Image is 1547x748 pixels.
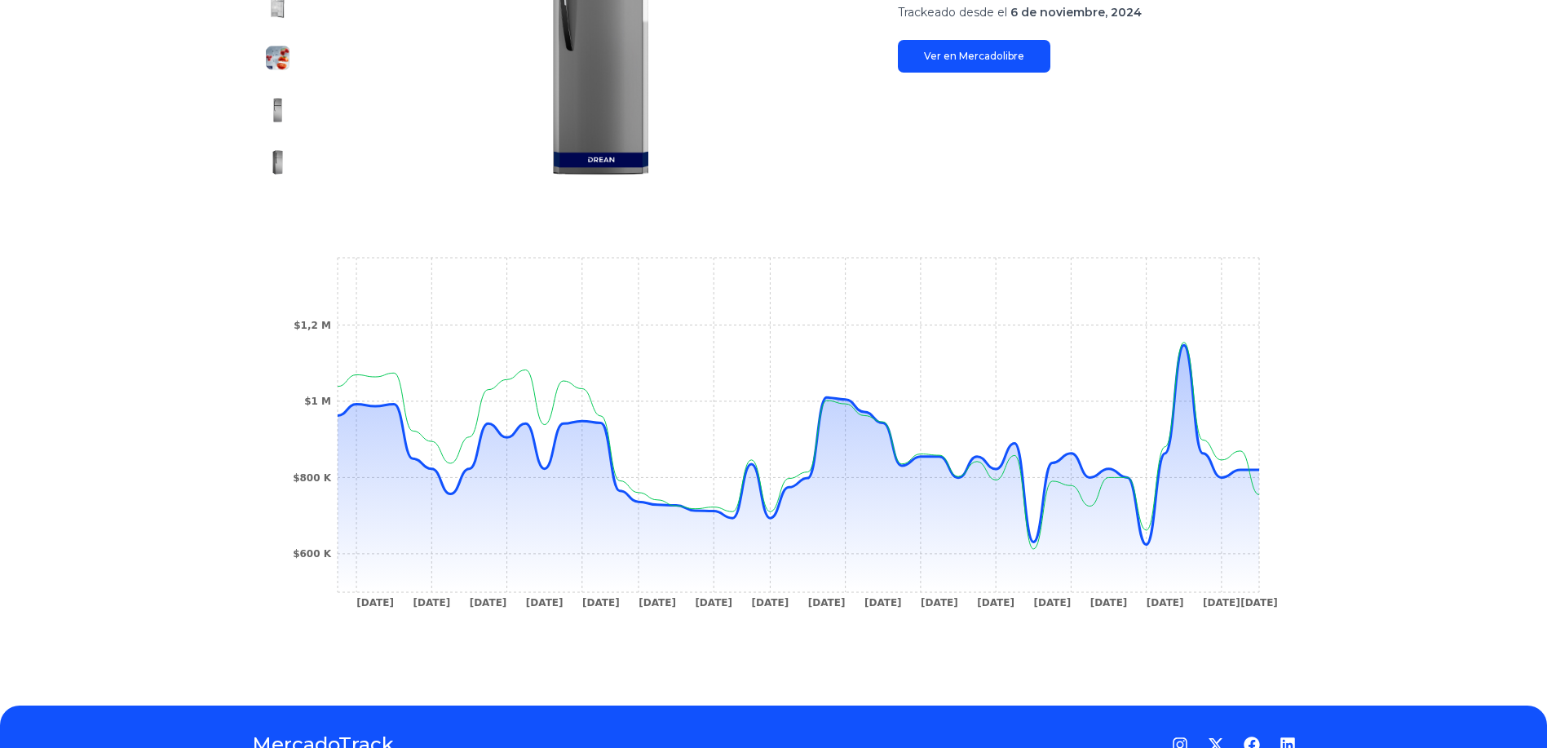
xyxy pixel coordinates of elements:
tspan: [DATE] [807,597,845,609]
tspan: [DATE] [356,597,394,609]
tspan: $800 K [293,472,332,484]
tspan: [DATE] [525,597,563,609]
img: Heladera Con Freezer No Frost 250 L Steel Drean Rda250fvrt Color Gris [265,97,291,123]
tspan: [DATE] [582,597,620,609]
img: Heladera Con Freezer No Frost 250 L Steel Drean Rda250fvrt Color Gris [265,45,291,71]
span: 6 de noviembre, 2024 [1010,5,1142,20]
tspan: $1,2 M [294,320,331,331]
tspan: [DATE] [921,597,958,609]
tspan: [DATE] [639,597,676,609]
tspan: [DATE] [1203,597,1240,609]
span: Trackeado desde el [898,5,1007,20]
tspan: [DATE] [1240,597,1278,609]
a: Ver en Mercadolibre [898,40,1050,73]
tspan: [DATE] [977,597,1014,609]
tspan: [DATE] [1033,597,1071,609]
tspan: $600 K [293,548,332,560]
tspan: [DATE] [1146,597,1183,609]
tspan: [DATE] [751,597,789,609]
tspan: [DATE] [864,597,901,609]
tspan: [DATE] [413,597,450,609]
tspan: $1 M [304,396,331,407]
tspan: [DATE] [1090,597,1127,609]
img: Heladera Con Freezer No Frost 250 L Steel Drean Rda250fvrt Color Gris [265,149,291,175]
tspan: [DATE] [695,597,732,609]
tspan: [DATE] [469,597,506,609]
